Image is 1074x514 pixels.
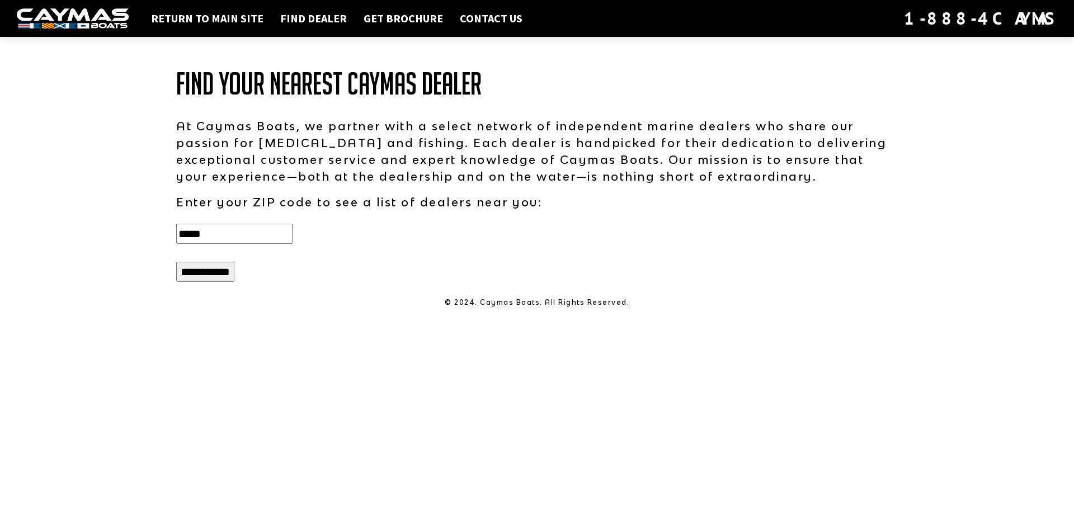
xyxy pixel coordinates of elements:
[145,11,269,26] a: Return to main site
[176,298,898,308] p: © 2024. Caymas Boats. All Rights Reserved.
[454,11,528,26] a: Contact Us
[17,8,129,29] img: white-logo-c9c8dbefe5ff5ceceb0f0178aa75bf4bb51f6bca0971e226c86eb53dfe498488.png
[176,117,898,185] p: At Caymas Boats, we partner with a select network of independent marine dealers who share our pas...
[176,67,898,101] h1: Find Your Nearest Caymas Dealer
[904,6,1057,31] div: 1-888-4CAYMAS
[358,11,449,26] a: Get Brochure
[275,11,352,26] a: Find Dealer
[176,194,898,210] p: Enter your ZIP code to see a list of dealers near you:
